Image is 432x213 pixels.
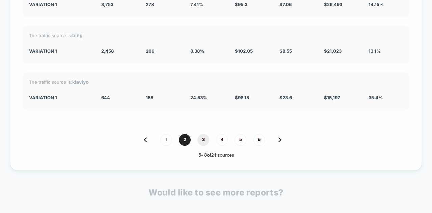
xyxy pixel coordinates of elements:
div: Variation 1 [29,95,91,100]
strong: bing [72,32,83,38]
span: $ 21,023 [324,48,342,54]
span: 278 [146,2,154,7]
span: 5 [235,134,246,146]
span: $ 96.18 [235,95,249,100]
span: $ 95.3 [235,2,247,7]
span: 14.15 % [369,2,384,7]
div: Variation 1 [29,2,91,7]
div: Variation 1 [29,48,91,54]
span: $ 26,493 [324,2,342,7]
span: 24.53 % [190,95,207,100]
span: $ 7.06 [279,2,292,7]
span: 13.1 % [369,48,381,54]
span: 644 [101,95,110,100]
span: $ 8.55 [279,48,292,54]
img: pagination back [144,137,147,142]
span: $ 102.05 [235,48,253,54]
div: 5 - 8 of 24 sources [22,153,410,158]
span: 7.41 % [190,2,203,7]
span: 2,458 [101,48,114,54]
span: 6 [253,134,265,146]
span: 206 [146,48,154,54]
span: 4 [216,134,228,146]
span: $ 15,197 [324,95,340,100]
span: 2 [179,134,191,146]
span: 1 [160,134,172,146]
span: 8.38 % [190,48,204,54]
img: pagination forward [278,137,281,142]
strong: klaviyo [72,79,89,85]
span: 3,753 [101,2,113,7]
span: 158 [146,95,153,100]
span: 35.4 % [369,95,383,100]
span: 3 [197,134,209,146]
span: $ 23.6 [279,95,292,100]
div: The traffic source is: [29,79,403,85]
p: Would like to see more reports? [148,187,283,197]
div: The traffic source is: [29,32,403,38]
